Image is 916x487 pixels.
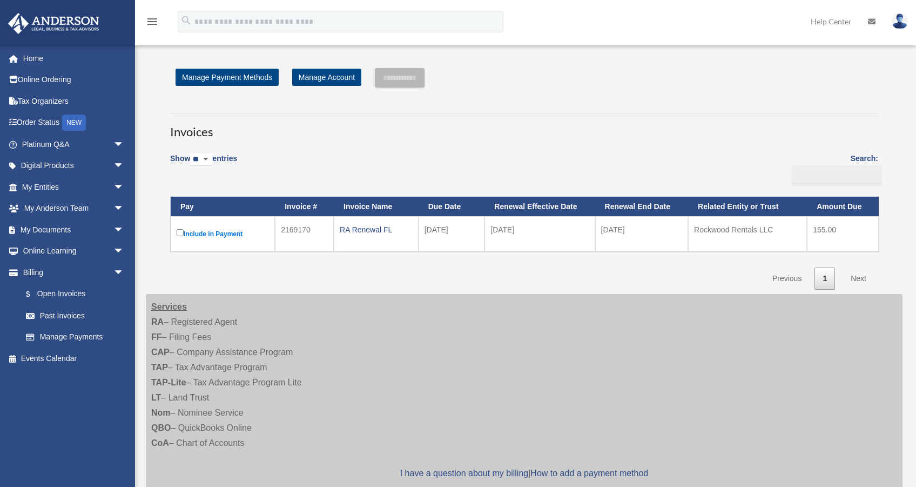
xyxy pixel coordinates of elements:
strong: FF [151,332,162,342]
th: Renewal End Date: activate to sort column ascending [595,197,689,217]
span: arrow_drop_down [113,155,135,177]
a: How to add a payment method [530,469,648,478]
input: Search: [792,165,882,185]
i: search [180,15,192,26]
img: User Pic [892,14,908,29]
td: 2169170 [275,216,334,251]
a: Manage Payments [15,326,135,348]
a: Previous [764,268,810,290]
td: Rockwood Rentals LLC [688,216,807,251]
p: | [151,466,897,481]
label: Search: [788,152,878,185]
strong: TAP [151,363,168,372]
span: arrow_drop_down [113,219,135,241]
a: Digital Productsarrow_drop_down [8,155,140,177]
strong: RA [151,317,164,326]
strong: TAP-Lite [151,378,186,387]
a: Order StatusNEW [8,112,140,134]
input: Include in Payment [177,229,184,236]
a: My Anderson Teamarrow_drop_down [8,198,140,219]
a: Manage Payment Methods [176,69,279,86]
label: Show entries [170,152,237,177]
strong: LT [151,393,161,402]
a: Online Learningarrow_drop_down [8,241,140,262]
strong: Nom [151,408,171,417]
th: Invoice Name: activate to sort column ascending [334,197,419,217]
a: Events Calendar [8,348,140,369]
td: [DATE] [419,216,485,251]
div: NEW [62,115,86,131]
td: [DATE] [484,216,595,251]
th: Amount Due: activate to sort column ascending [807,197,879,217]
h3: Invoices [170,114,878,141]
strong: CoA [151,438,169,448]
a: 1 [814,268,835,290]
a: Billingarrow_drop_down [8,262,135,283]
strong: Services [151,302,187,311]
th: Invoice #: activate to sort column ascending [275,197,334,217]
span: arrow_drop_down [113,198,135,220]
div: RA Renewal FL [340,222,413,237]
a: Online Ordering [8,69,140,91]
img: Anderson Advisors Platinum Portal [5,13,103,34]
a: Next [843,268,874,290]
label: Include in Payment [177,227,269,241]
span: arrow_drop_down [113,134,135,156]
th: Due Date: activate to sort column ascending [419,197,485,217]
a: Platinum Q&Aarrow_drop_down [8,134,140,155]
span: $ [32,288,37,301]
i: menu [146,15,159,28]
th: Pay: activate to sort column descending [171,197,275,217]
strong: QBO [151,423,171,432]
select: Showentries [190,154,212,166]
span: arrow_drop_down [113,241,135,263]
a: Tax Organizers [8,90,140,112]
span: arrow_drop_down [113,176,135,198]
a: menu [146,19,159,28]
a: Past Invoices [15,305,135,326]
a: My Entitiesarrow_drop_down [8,176,140,198]
th: Related Entity or Trust: activate to sort column ascending [688,197,807,217]
a: $Open Invoices [15,283,130,305]
a: Home [8,48,140,69]
th: Renewal Effective Date: activate to sort column ascending [484,197,595,217]
span: arrow_drop_down [113,262,135,284]
td: [DATE] [595,216,689,251]
strong: CAP [151,348,170,357]
a: My Documentsarrow_drop_down [8,219,140,241]
a: I have a question about my billing [400,469,528,478]
a: Manage Account [292,69,361,86]
td: 155.00 [807,216,879,251]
